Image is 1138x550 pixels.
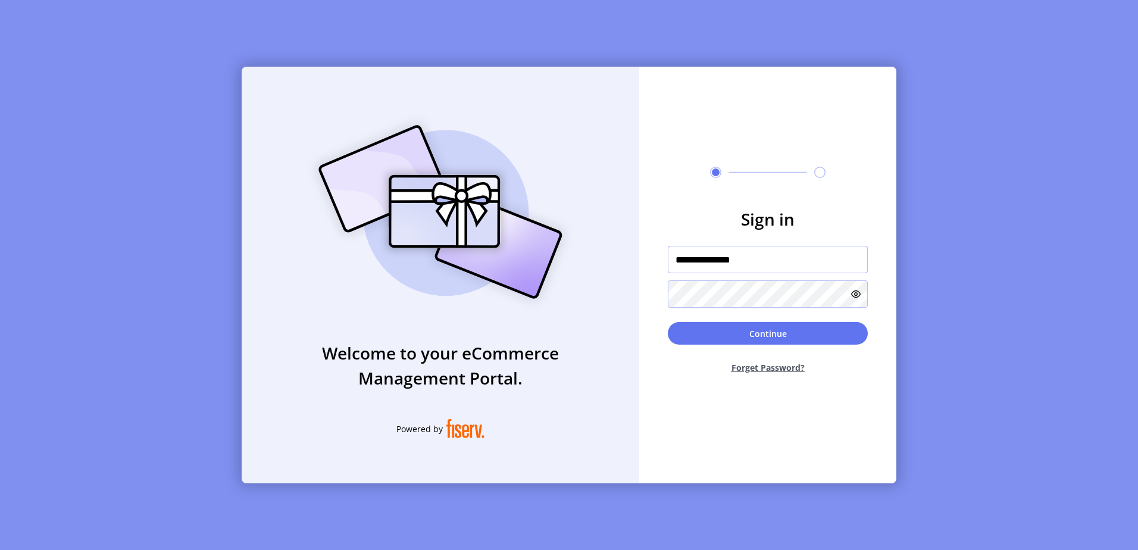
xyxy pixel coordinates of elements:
button: Forget Password? [668,352,868,383]
span: Powered by [396,423,443,435]
h3: Welcome to your eCommerce Management Portal. [242,340,639,390]
button: Continue [668,322,868,345]
h3: Sign in [668,207,868,232]
img: card_Illustration.svg [301,112,580,312]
